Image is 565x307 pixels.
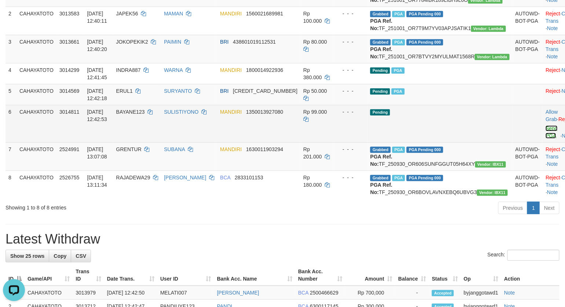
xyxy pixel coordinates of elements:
[488,250,559,261] label: Search:
[477,190,508,196] span: Vendor URL: https://order6.1velocity.biz
[6,171,17,199] td: 8
[370,39,391,45] span: Grabbed
[157,286,214,300] td: MELATI007
[17,7,56,35] td: CAHAYATOTO
[54,253,66,259] span: Copy
[87,175,107,188] span: [DATE] 13:11:34
[370,67,390,74] span: Pending
[164,67,183,73] a: WARNA
[547,25,558,31] a: Note
[337,174,365,181] div: - - -
[17,63,56,84] td: CAHAYATOTO
[504,290,515,296] a: Note
[395,286,429,300] td: -
[513,7,543,35] td: AUTOWD-BOT-PGA
[367,171,512,199] td: TF_250930_OR6BOVLAVNXEBQ6UBVG3
[501,265,559,286] th: Action
[6,142,17,171] td: 7
[370,88,390,95] span: Pending
[220,39,229,45] span: BRI
[164,109,198,115] a: SULISTIYONO
[10,253,44,259] span: Show 25 rows
[59,39,80,45] span: 3013661
[461,286,501,300] td: byjanggotawd1
[337,108,365,116] div: - - -
[546,11,560,17] a: Reject
[539,202,559,214] a: Next
[507,250,559,261] input: Search:
[392,11,405,17] span: Marked by byjanggotawd1
[527,202,540,214] a: 1
[87,11,107,24] span: [DATE] 12:40:11
[164,39,181,45] a: PAIMIN
[432,290,454,296] span: Accepted
[303,39,327,45] span: Rp 80.000
[392,175,405,181] span: Marked by byjanggotawd1
[157,265,214,286] th: User ID: activate to sort column ascending
[17,84,56,105] td: CAHAYATOTO
[116,175,150,180] span: RAJADEWA29
[303,175,322,188] span: Rp 180.000
[246,67,283,73] span: Copy 1800014922936 to clipboard
[6,232,559,246] h1: Latest Withdraw
[116,88,132,94] span: ERUL1
[370,154,392,167] b: PGA Ref. No:
[116,39,148,45] span: JOKOPEKIK2
[475,161,506,168] span: Vendor URL: https://order6.1velocity.biz
[345,286,395,300] td: Rp 700,000
[87,67,107,80] span: [DATE] 12:41:45
[17,171,56,199] td: CAHAYATOTO
[6,63,17,84] td: 4
[337,87,365,95] div: - - -
[17,105,56,142] td: CAHAYATOTO
[17,35,56,63] td: CAHAYATOTO
[337,146,365,153] div: - - -
[370,11,391,17] span: Grabbed
[546,109,558,122] span: ·
[392,39,405,45] span: Marked by byjanggotawd1
[59,88,80,94] span: 3014569
[407,11,443,17] span: PGA Pending
[395,265,429,286] th: Balance: activate to sort column ascending
[71,250,91,262] a: CSV
[298,290,309,296] span: BCA
[303,146,322,160] span: Rp 201.000
[164,175,206,180] a: [PERSON_NAME]
[367,7,512,35] td: TF_251001_OR7T9M7YV03APJSATIK1
[246,146,283,152] span: Copy 1630011903294 to clipboard
[546,146,560,152] a: Reject
[513,171,543,199] td: AUTOWD-BOT-PGA
[547,161,558,167] a: Note
[547,54,558,59] a: Note
[164,11,183,17] a: MAMAN
[246,11,283,17] span: Copy 1560021689981 to clipboard
[76,253,86,259] span: CSV
[214,265,295,286] th: Bank Acc. Name: activate to sort column ascending
[295,265,346,286] th: Bank Acc. Number: activate to sort column ascending
[498,202,528,214] a: Previous
[303,11,322,24] span: Rp 100.000
[235,175,263,180] span: Copy 2833101153 to clipboard
[104,265,157,286] th: Date Trans.: activate to sort column ascending
[546,88,560,94] a: Reject
[164,146,185,152] a: SUBANA
[59,11,80,17] span: 3013583
[87,88,107,101] span: [DATE] 12:42:18
[220,11,242,17] span: MANDIRI
[367,35,512,63] td: TF_251001_OR7BTVY2MYULMAT1568R
[303,88,327,94] span: Rp 50.000
[246,109,283,115] span: Copy 1350013927080 to clipboard
[337,66,365,74] div: - - -
[6,84,17,105] td: 5
[337,10,365,17] div: - - -
[546,175,560,180] a: Reject
[59,67,80,73] span: 3014299
[303,109,327,115] span: Rp 99.000
[547,189,558,195] a: Note
[370,182,392,195] b: PGA Ref. No:
[220,109,242,115] span: MANDIRI
[407,39,443,45] span: PGA Pending
[6,105,17,142] td: 6
[370,175,391,181] span: Grabbed
[407,147,443,153] span: PGA Pending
